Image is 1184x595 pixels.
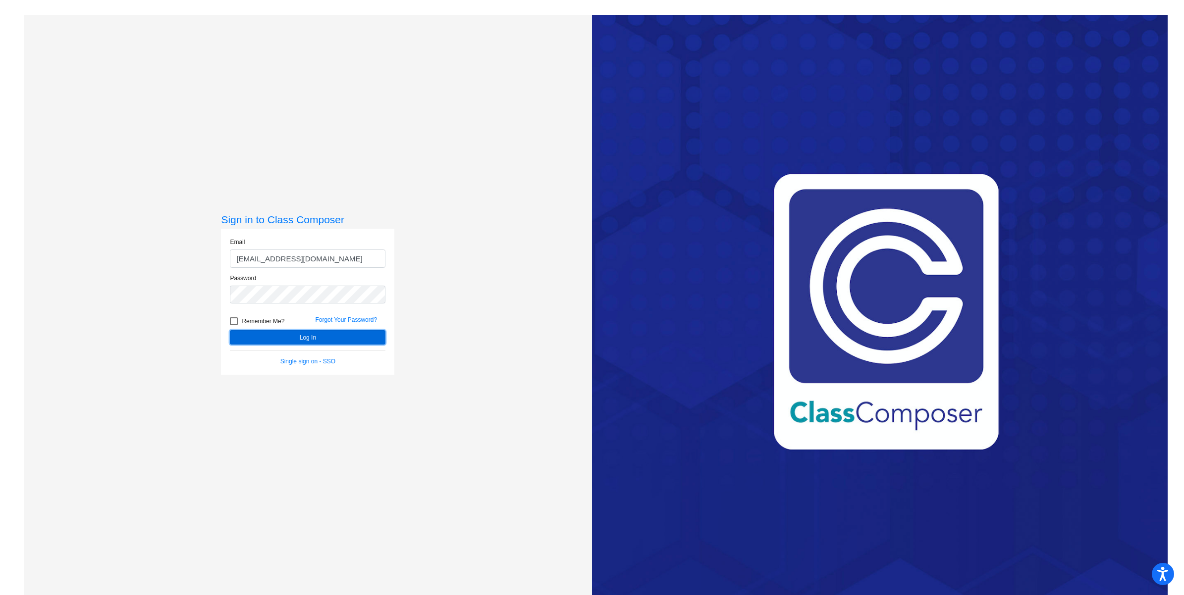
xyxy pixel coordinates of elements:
button: Log In [230,330,385,345]
span: Remember Me? [242,315,284,327]
label: Email [230,238,245,247]
a: Single sign on - SSO [280,358,335,365]
h3: Sign in to Class Composer [221,213,394,226]
a: Forgot Your Password? [315,316,377,323]
label: Password [230,274,256,283]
